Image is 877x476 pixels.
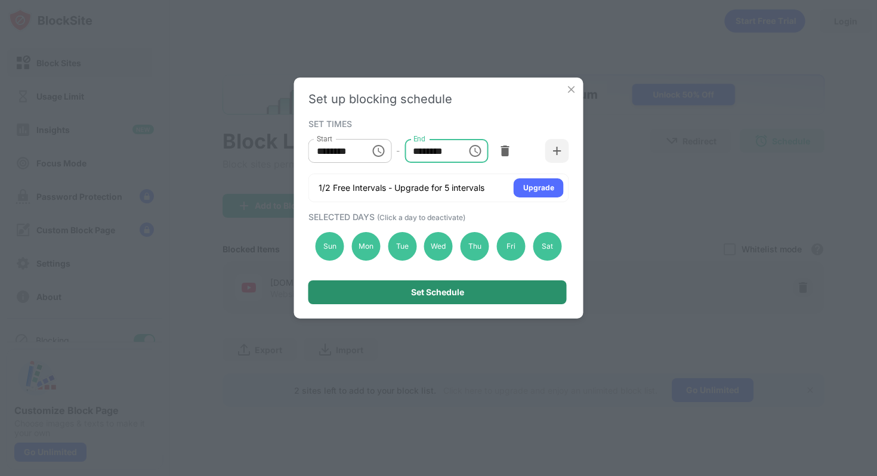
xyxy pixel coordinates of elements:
div: Set Schedule [411,288,464,297]
span: (Click a day to deactivate) [377,213,465,222]
button: Choose time, selected time is 11:30 PM [463,139,487,163]
div: Tue [388,232,416,261]
div: Upgrade [523,182,554,194]
div: Wed [424,232,453,261]
div: Sun [316,232,344,261]
div: Mon [351,232,380,261]
div: - [396,144,400,157]
div: Sat [533,232,561,261]
div: SET TIMES [308,119,566,128]
div: SELECTED DAYS [308,212,566,222]
label: Start [317,134,332,144]
label: End [413,134,425,144]
div: 1/2 Free Intervals - Upgrade for 5 intervals [319,182,484,194]
div: Fri [497,232,526,261]
div: Thu [461,232,489,261]
div: Set up blocking schedule [308,92,569,106]
img: x-button.svg [566,84,578,95]
button: Choose time, selected time is 8:00 AM [366,139,390,163]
